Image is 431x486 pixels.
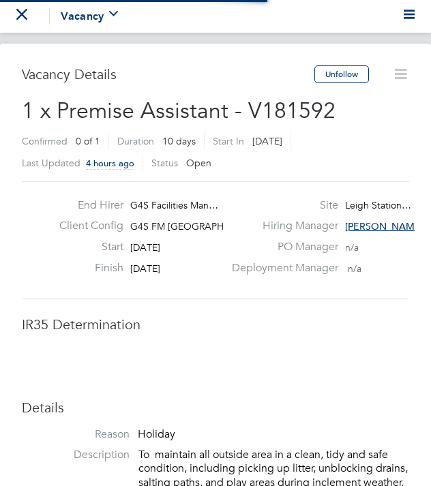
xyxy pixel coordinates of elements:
[48,219,123,233] label: Client Config
[186,157,211,169] span: Open
[224,240,338,254] label: PO Manager
[252,135,282,147] span: [DATE]
[130,199,218,211] span: G4S Facilities Man…
[224,198,338,213] label: Site
[162,135,196,147] span: 10 days
[48,261,123,275] label: Finish
[138,427,175,441] span: Holiday
[345,199,411,211] span: Leigh Station…
[345,241,359,254] span: n/a
[22,427,130,442] label: Reason
[130,241,160,254] span: [DATE]
[86,157,134,169] span: 4 hours ago
[22,65,314,83] h3: Vacancy Details
[130,262,160,275] span: [DATE]
[22,448,130,462] label: Description
[61,8,118,25] button: Vacancy
[345,220,423,232] span: [PERSON_NAME]
[22,157,80,169] label: Last Updated
[224,261,338,275] label: Deployment Manager
[151,157,178,169] label: Status
[22,97,336,124] span: 1 x Premise Assistant - V181592
[48,240,123,254] label: Start
[22,135,68,147] label: Confirmed
[76,135,100,147] span: 0 of 1
[224,219,338,233] label: Hiring Manager
[314,65,369,83] button: Unfollow
[22,399,409,416] h3: Details
[48,198,123,213] label: End Hirer
[130,220,276,232] span: G4S FM [GEOGRAPHIC_DATA]…
[348,262,361,275] span: n/a
[117,135,154,147] label: Duration
[22,316,409,333] h3: IR35 Determination
[213,135,244,147] label: Start In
